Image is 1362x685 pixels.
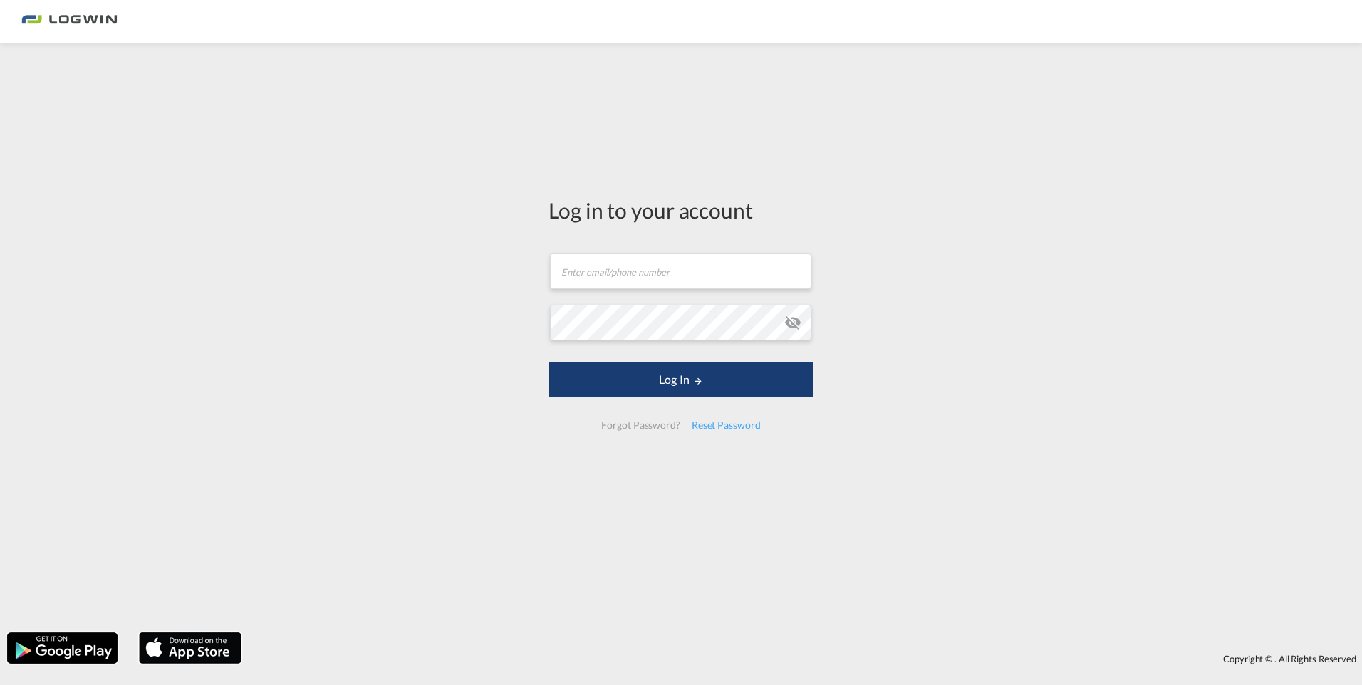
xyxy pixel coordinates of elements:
md-icon: icon-eye-off [784,314,801,331]
div: Log in to your account [549,195,813,225]
div: Copyright © . All Rights Reserved [249,647,1362,671]
button: LOGIN [549,362,813,397]
div: Reset Password [686,412,766,438]
input: Enter email/phone number [550,253,811,289]
div: Forgot Password? [596,412,685,438]
img: bc73a0e0d8c111efacd525e4c8ad7d32.png [21,6,118,38]
img: google.png [6,631,119,665]
img: apple.png [137,631,243,665]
